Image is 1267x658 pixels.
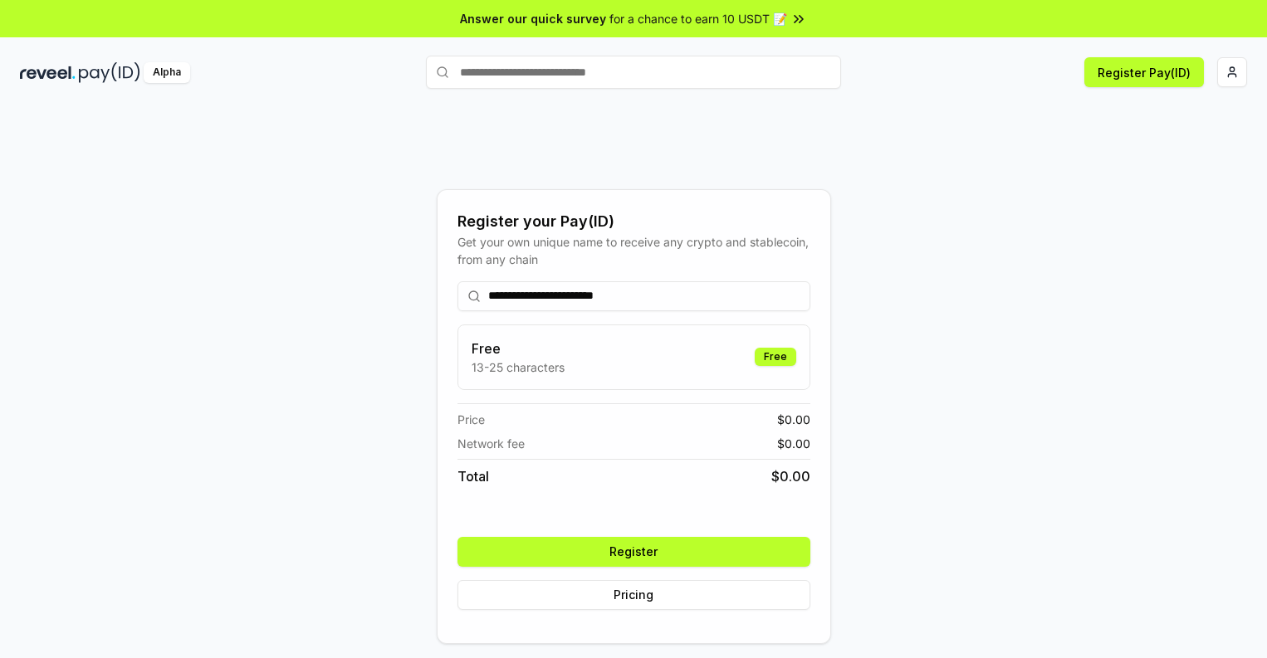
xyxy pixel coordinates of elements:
[457,435,525,452] span: Network fee
[457,233,810,268] div: Get your own unique name to receive any crypto and stablecoin, from any chain
[144,62,190,83] div: Alpha
[771,466,810,486] span: $ 0.00
[457,210,810,233] div: Register your Pay(ID)
[777,411,810,428] span: $ 0.00
[1084,57,1204,87] button: Register Pay(ID)
[457,411,485,428] span: Price
[457,466,489,486] span: Total
[609,10,787,27] span: for a chance to earn 10 USDT 📝
[460,10,606,27] span: Answer our quick survey
[777,435,810,452] span: $ 0.00
[20,62,76,83] img: reveel_dark
[472,339,565,358] h3: Free
[755,348,796,366] div: Free
[457,537,810,567] button: Register
[79,62,140,83] img: pay_id
[472,358,565,376] p: 13-25 characters
[457,580,810,610] button: Pricing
